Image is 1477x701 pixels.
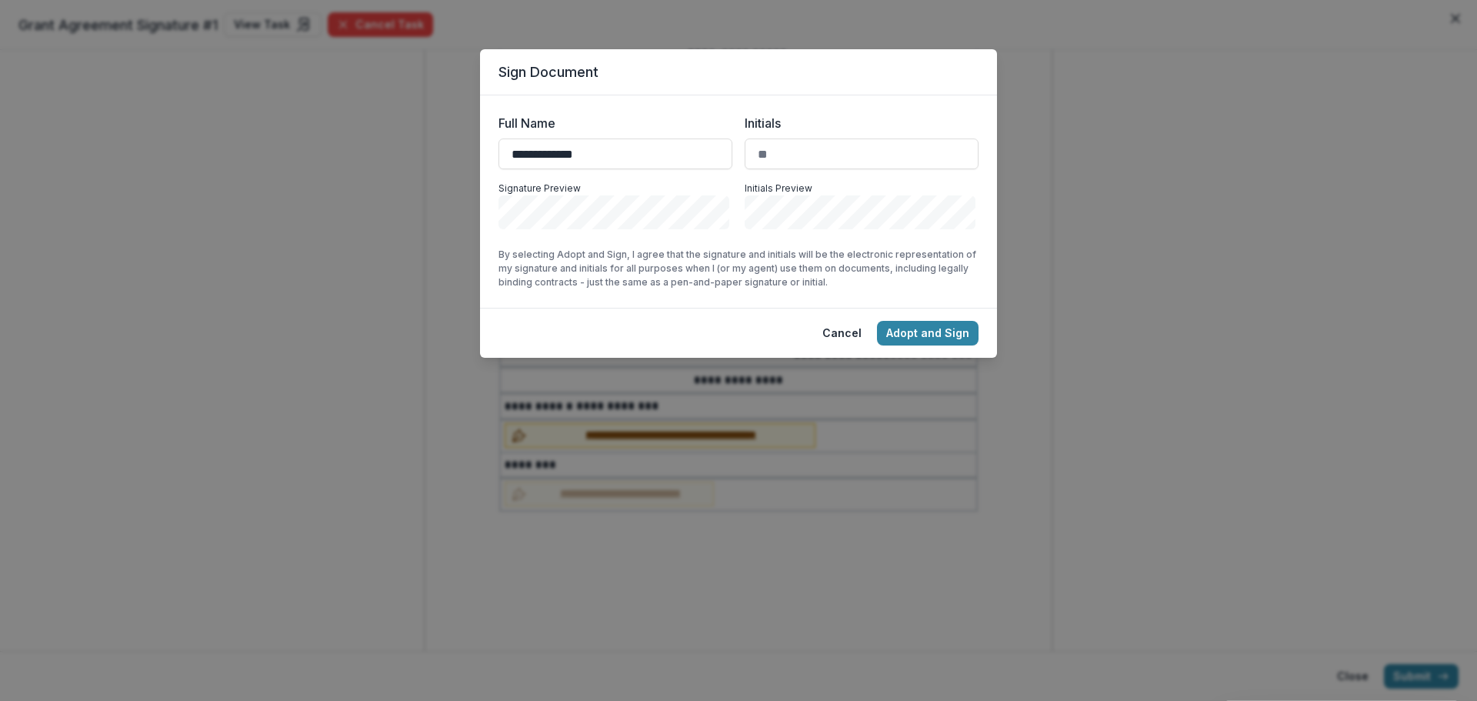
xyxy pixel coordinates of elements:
[498,114,723,132] label: Full Name
[498,248,979,289] p: By selecting Adopt and Sign, I agree that the signature and initials will be the electronic repre...
[498,182,732,195] p: Signature Preview
[745,114,969,132] label: Initials
[745,182,979,195] p: Initials Preview
[813,321,871,345] button: Cancel
[877,321,979,345] button: Adopt and Sign
[480,49,997,95] header: Sign Document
